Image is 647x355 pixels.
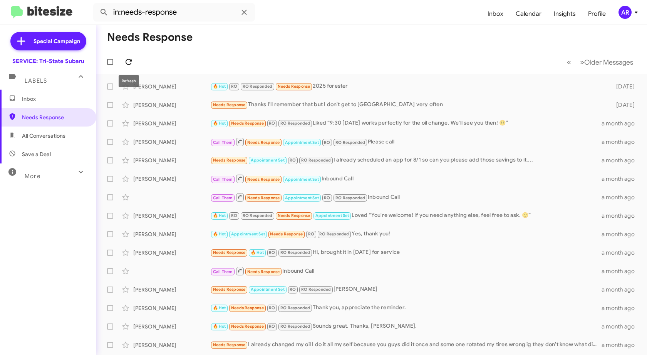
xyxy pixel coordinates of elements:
[213,195,233,200] span: Call Them
[548,3,582,25] a: Insights
[602,230,641,238] div: a month ago
[582,3,612,25] a: Profile
[605,83,641,90] div: [DATE]
[602,175,641,183] div: a month ago
[210,266,602,276] div: Inbound Call
[133,304,210,312] div: [PERSON_NAME]
[278,84,310,89] span: Needs Response
[602,323,641,330] div: a month ago
[210,119,602,128] div: Liked “9:30 [DATE] works perfectly for the oil change. We'll see you then! 🙂”
[93,3,255,22] input: Search
[34,37,80,45] span: Special Campaign
[247,269,280,274] span: Needs Response
[22,150,51,158] span: Save a Deal
[602,120,641,127] div: a month ago
[602,138,641,146] div: a month ago
[335,140,365,145] span: RO Responded
[251,287,285,292] span: Appointment Set
[269,305,275,310] span: RO
[602,193,641,201] div: a month ago
[25,173,40,180] span: More
[481,3,510,25] a: Inbox
[301,287,331,292] span: RO Responded
[301,158,331,163] span: RO Responded
[133,341,210,349] div: [PERSON_NAME]
[210,192,602,202] div: Inbound Call
[285,195,319,200] span: Appointment Set
[133,175,210,183] div: [PERSON_NAME]
[22,132,65,140] span: All Conversations
[133,157,210,164] div: [PERSON_NAME]
[562,54,576,70] button: Previous
[210,174,602,183] div: Inbound Call
[231,305,264,310] span: Needs Response
[285,177,319,182] span: Appointment Set
[107,31,193,43] h1: Needs Response
[278,213,310,218] span: Needs Response
[602,157,641,164] div: a month ago
[22,113,87,121] span: Needs Response
[251,250,264,255] span: 🔥 Hot
[133,138,210,146] div: [PERSON_NAME]
[319,232,349,237] span: RO Responded
[119,75,139,87] div: Refresh
[247,177,280,182] span: Needs Response
[247,195,280,200] span: Needs Response
[10,32,86,50] a: Special Campaign
[213,158,246,163] span: Needs Response
[213,250,246,255] span: Needs Response
[510,3,548,25] a: Calendar
[213,177,233,182] span: Call Them
[213,84,226,89] span: 🔥 Hot
[210,340,602,349] div: I already changed my oil I do it all my self because you guys did it once and some one rotated my...
[133,120,210,127] div: [PERSON_NAME]
[213,305,226,310] span: 🔥 Hot
[602,304,641,312] div: a month ago
[251,158,285,163] span: Appointment Set
[231,121,264,126] span: Needs Response
[210,82,605,91] div: 2025 forester
[315,213,349,218] span: Appointment Set
[567,57,571,67] span: «
[133,323,210,330] div: [PERSON_NAME]
[243,84,272,89] span: RO Responded
[213,140,233,145] span: Call Them
[308,232,314,237] span: RO
[563,54,638,70] nav: Page navigation example
[210,156,602,165] div: I already scheduled an app for 8/1 so can you please add those savings to it....
[280,250,310,255] span: RO Responded
[133,83,210,90] div: [PERSON_NAME]
[231,232,265,237] span: Appointment Set
[584,58,633,67] span: Older Messages
[290,287,296,292] span: RO
[580,57,584,67] span: »
[213,324,226,329] span: 🔥 Hot
[133,212,210,220] div: [PERSON_NAME]
[290,158,296,163] span: RO
[269,250,275,255] span: RO
[270,232,303,237] span: Needs Response
[213,213,226,218] span: 🔥 Hot
[575,54,638,70] button: Next
[210,230,602,238] div: Yes, thank you!
[619,6,632,19] div: AR
[605,101,641,109] div: [DATE]
[210,137,602,147] div: Please call
[210,303,602,312] div: Thank you, appreciate the reminder.
[280,305,310,310] span: RO Responded
[269,121,275,126] span: RO
[231,213,237,218] span: RO
[213,102,246,107] span: Needs Response
[133,286,210,293] div: [PERSON_NAME]
[213,121,226,126] span: 🔥 Hot
[247,140,280,145] span: Needs Response
[280,121,310,126] span: RO Responded
[602,286,641,293] div: a month ago
[612,6,639,19] button: AR
[22,95,87,103] span: Inbox
[213,269,233,274] span: Call Them
[602,212,641,220] div: a month ago
[210,248,602,257] div: Hi, brought it in [DATE] for service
